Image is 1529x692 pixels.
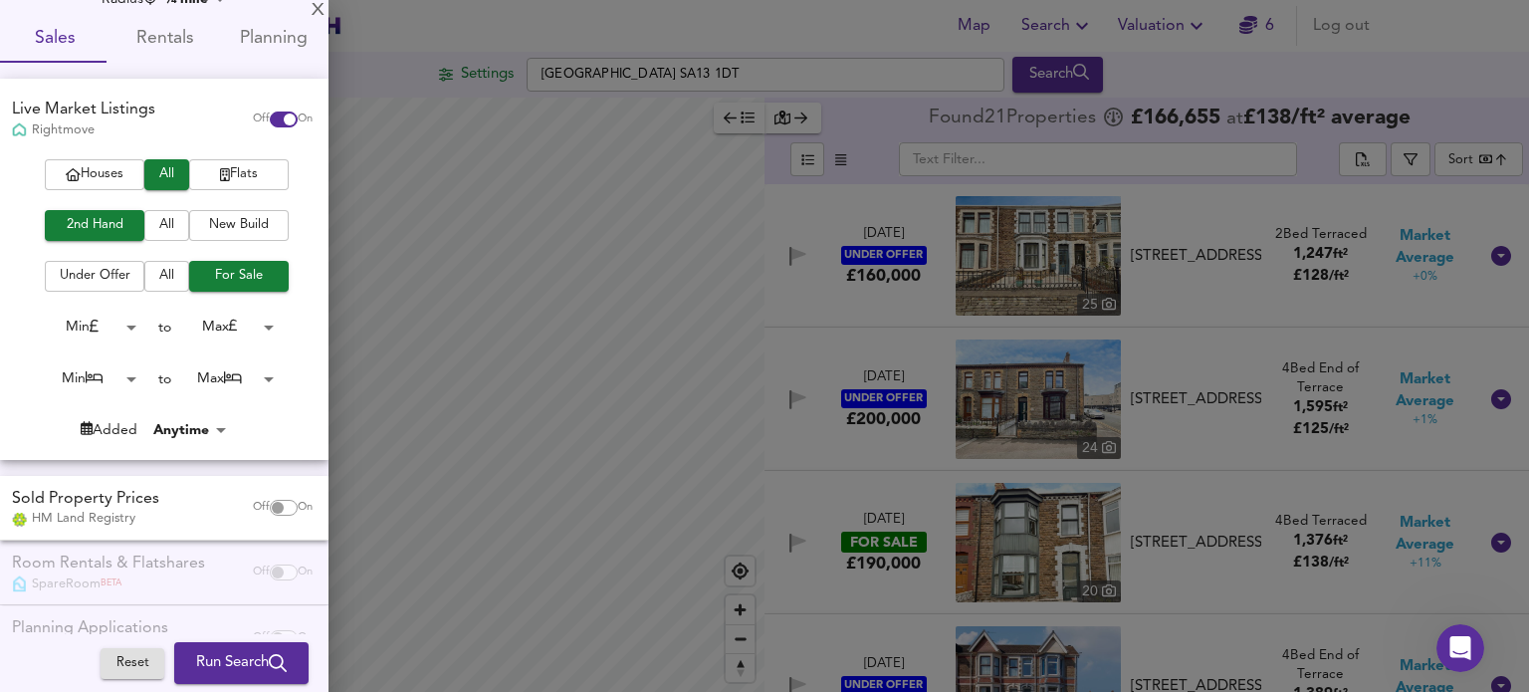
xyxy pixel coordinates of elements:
[312,4,325,18] div: X
[174,642,309,684] button: Run Search
[349,8,385,44] div: Close
[45,159,144,190] button: Houses
[97,10,211,25] h1: Support Agent
[34,312,143,343] div: Min
[144,261,189,292] button: All
[199,265,279,288] span: For Sale
[45,210,144,241] button: 2nd Hand
[13,8,51,46] button: go back
[16,121,382,517] div: Here's how to get started with our main features:Finding Best DealsVisit oursearch pageand search...
[199,214,279,237] span: New Build
[231,24,317,55] span: Planning
[32,417,105,433] b: Free Trial
[12,121,155,139] div: Rightmove
[298,500,313,516] span: On
[32,466,364,502] a: book a demo
[32,309,366,406] div: Go to our and enter the exact address, property type, and size in square feet. Click 'run searche...
[12,122,27,139] img: Rightmove
[1436,624,1484,672] iframe: Intercom live chat
[57,11,89,43] img: Profile image for Support Agent
[154,214,179,237] span: All
[55,163,134,186] span: Houses
[97,25,248,45] p: The team can also help
[16,121,382,561] div: Support Agent says…
[32,182,366,300] div: Visit our and search a familiar area to see our heat map (red = expensive, green = cheap, purple ...
[298,112,313,127] span: On
[199,351,215,367] a: Source reference 11479023:
[189,210,289,241] button: New Build
[12,99,155,121] div: Live Market Listings
[55,265,134,288] span: Under Offer
[55,214,134,237] span: 2nd Hand
[312,8,349,46] button: Home
[300,62,382,106] div: tutorial
[126,540,142,556] button: Start recording
[189,159,289,190] button: Flats
[154,163,179,186] span: All
[81,420,137,440] div: Added
[345,439,361,455] a: Source reference 11478931:
[189,261,289,292] button: For Sale
[32,416,366,455] div: We offer a free trial with 10 credits to search different areas or analyze properties.
[147,420,233,440] div: Anytime
[12,24,98,55] span: Sales
[45,261,144,292] button: Under Offer
[34,363,143,394] div: Min
[12,510,159,528] div: HM Land Registry
[144,210,189,241] button: All
[253,500,270,516] span: Off
[121,24,207,55] span: Rentals
[17,498,381,532] textarea: Message…
[199,163,279,186] span: Flats
[158,318,171,338] div: to
[236,183,322,199] a: search page
[341,532,373,564] button: Send a message…
[36,244,52,260] a: Source reference 11479018:
[32,133,366,172] div: Here's how to get started with our main features:
[12,513,27,527] img: Land Registry
[316,74,366,94] div: tutorial
[32,465,366,504] div: Want a personalized walkthrough? You can with our team for hands-on guidance!
[95,540,110,556] button: Upload attachment
[154,265,179,288] span: All
[196,650,287,676] span: Run Search
[110,652,154,675] span: Reset
[32,310,207,326] b: Generating Valuations
[32,183,179,199] b: Finding Best Deals
[16,62,382,121] div: Sian says…
[12,488,159,511] div: Sold Property Prices
[253,112,270,127] span: Off
[101,648,164,679] button: Reset
[31,540,47,556] button: Emoji picker
[171,312,281,343] div: Max
[158,369,171,389] div: to
[144,159,189,190] button: All
[63,540,79,556] button: Gif picker
[171,363,281,394] div: Max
